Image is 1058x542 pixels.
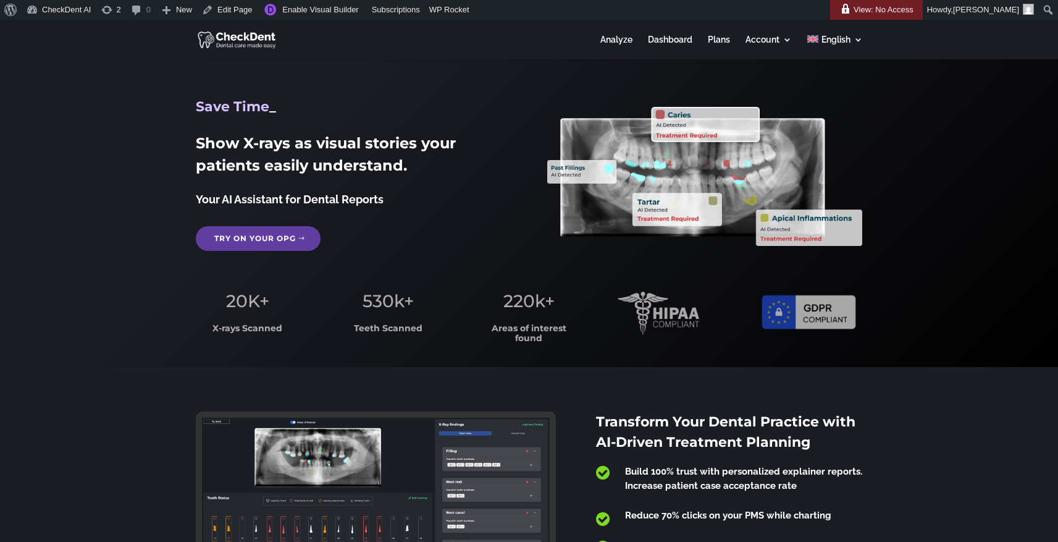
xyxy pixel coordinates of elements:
img: X_Ray_annotated [547,107,862,246]
span: 20K+ [226,290,269,311]
a: Account [745,35,792,59]
a: Analyze [600,35,632,59]
span: Reduce 70% clicks on your PMS while charting [625,510,831,521]
span: Transform Your Dental Practice with AI-Driven Treatment Planning [596,413,855,451]
span: Save Time [196,98,269,115]
span: Your AI Assistant for Dental Reports [196,193,384,206]
a: English [807,35,862,59]
h3: Areas of interest found [477,324,581,349]
span: Build 100% trust with personalized explainer reports. Increase patient case acceptance rate [625,466,862,491]
span: 220k+ [503,290,555,311]
a: Dashboard [648,35,692,59]
span: English [821,35,850,44]
img: CheckDent AI [198,30,277,49]
span: 530k+ [363,290,414,311]
span: _ [269,98,276,115]
h2: Show X-rays as visual stories your patients easily understand. [196,132,511,183]
a: Plans [708,35,730,59]
img: Arnav Saha [1023,4,1034,15]
span:  [596,511,610,527]
span: [PERSON_NAME] [953,5,1019,14]
span:  [596,465,610,481]
a: Try on your OPG [196,226,321,251]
